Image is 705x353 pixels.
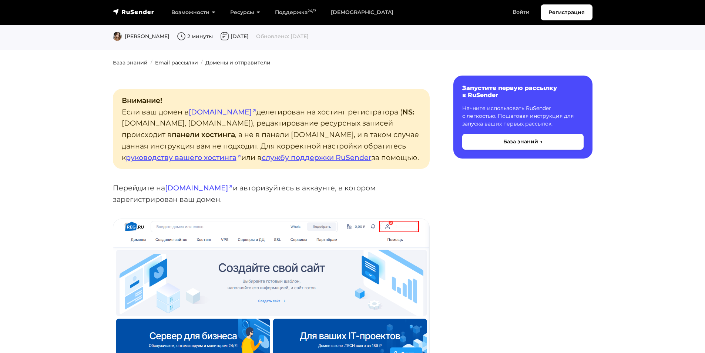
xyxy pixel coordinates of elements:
strong: панели хостинга [172,130,235,139]
button: База знаний → [462,134,584,150]
span: Обновлено: [DATE] [256,33,309,40]
a: Регистрация [541,4,592,20]
sup: 24/7 [308,9,316,13]
span: [DATE] [220,33,249,40]
a: [DOMAIN_NAME] [189,107,256,116]
nav: breadcrumb [108,59,597,67]
p: Перейдите на и авторизуйтесь в аккаунте, в котором зарегистрирован ваш домен. [113,182,430,205]
a: Ресурсы [223,5,268,20]
a: Войти [505,4,537,20]
p: Начните использовать RuSender с легкостью. Пошаговая инструкция для запуска ваших первых рассылок. [462,104,584,128]
strong: NS: [402,107,414,116]
span: 2 минуты [177,33,213,40]
a: Запустите первую рассылку в RuSender Начните использовать RuSender с легкостью. Пошаговая инструк... [453,76,592,159]
a: Домены и отправители [205,59,271,66]
img: Дата публикации [220,32,229,41]
a: руководству вашего хостинга [126,153,241,162]
h6: Запустите первую рассылку в RuSender [462,84,584,99]
span: [PERSON_NAME] [113,33,169,40]
a: Поддержка24/7 [268,5,323,20]
a: База знаний [113,59,148,66]
img: RuSender [113,8,154,16]
a: службу поддержки RuSender [262,153,372,162]
a: Email рассылки [155,59,198,66]
p: Если ваш домен в делегирован на хостинг регистратора ( [DOMAIN_NAME], [DOMAIN_NAME]), редактирова... [113,89,430,169]
a: [DOMAIN_NAME] [165,183,233,192]
img: Время чтения [177,32,186,41]
a: [DEMOGRAPHIC_DATA] [323,5,401,20]
strong: Внимание! [122,96,162,105]
a: Возможности [164,5,223,20]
